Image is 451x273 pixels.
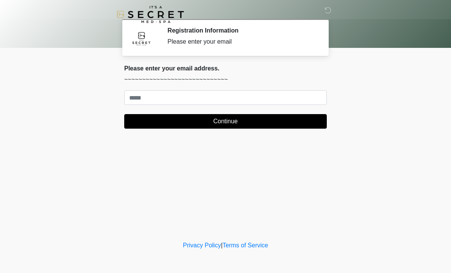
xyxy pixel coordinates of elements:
img: It's A Secret Med Spa Logo [117,6,184,23]
a: | [221,242,222,248]
h2: Registration Information [167,27,315,34]
a: Terms of Service [222,242,268,248]
a: Privacy Policy [183,242,221,248]
p: ~~~~~~~~~~~~~~~~~~~~~~~~~~~~~ [124,75,327,84]
h2: Please enter your email address. [124,65,327,72]
button: Continue [124,114,327,129]
div: Please enter your email [167,37,315,46]
img: Agent Avatar [130,27,153,50]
